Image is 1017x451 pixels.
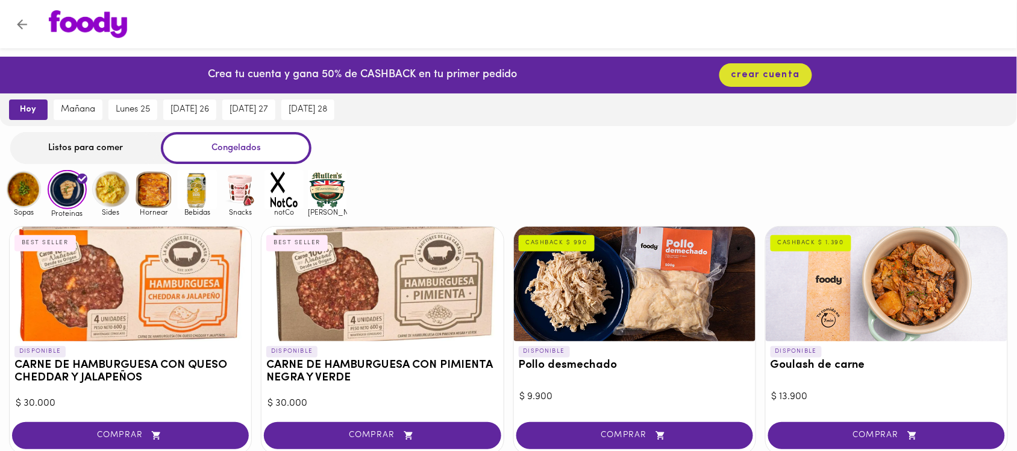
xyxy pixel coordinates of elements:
[7,10,37,39] button: Volver
[947,381,1005,439] iframe: Messagebird Livechat Widget
[54,99,102,120] button: mañana
[731,69,800,81] span: crear cuenta
[771,346,822,357] p: DISPONIBLE
[10,227,251,341] div: CARNE DE HAMBURGUESA CON QUESO CHEDDAR Y JALAPEÑOS
[279,430,486,441] span: COMPRAR
[134,208,174,216] span: Hornear
[10,132,161,164] div: Listos para comer
[308,208,347,216] span: [PERSON_NAME]
[91,208,130,216] span: Sides
[222,99,275,120] button: [DATE] 27
[289,104,327,115] span: [DATE] 28
[48,209,87,217] span: Proteinas
[264,422,501,449] button: COMPRAR
[719,63,812,87] button: crear cuenta
[4,170,43,209] img: Sopas
[221,170,260,209] img: Snacks
[16,397,245,411] div: $ 30.000
[178,170,217,209] img: Bebidas
[61,104,95,115] span: mañana
[768,422,1005,449] button: COMPRAR
[161,132,311,164] div: Congelados
[116,104,150,115] span: lunes 25
[221,208,260,216] span: Snacks
[14,235,76,251] div: BEST SELLER
[771,235,851,251] div: CASHBACK $ 1.390
[4,208,43,216] span: Sopas
[171,104,209,115] span: [DATE] 26
[108,99,157,120] button: lunes 25
[91,170,130,209] img: Sides
[266,359,498,385] h3: CARNE DE HAMBURGUESA CON PIMIENTA NEGRA Y VERDE
[771,359,1003,372] h3: Goulash de carne
[772,390,1001,404] div: $ 13.900
[261,227,503,341] div: CARNE DE HAMBURGUESA CON PIMIENTA NEGRA Y VERDE
[17,104,39,115] span: hoy
[766,227,1007,341] div: Goulash de carne
[264,170,304,209] img: notCo
[268,397,497,411] div: $ 30.000
[27,430,234,441] span: COMPRAR
[14,346,66,357] p: DISPONIBLE
[783,430,990,441] span: COMPRAR
[519,359,751,372] h3: Pollo desmechado
[9,99,48,120] button: hoy
[514,227,756,341] div: Pollo desmechado
[308,170,347,209] img: mullens
[281,99,334,120] button: [DATE] 28
[14,359,246,385] h3: CARNE DE HAMBURGUESA CON QUESO CHEDDAR Y JALAPEÑOS
[520,390,749,404] div: $ 9.900
[531,430,738,441] span: COMPRAR
[266,235,328,251] div: BEST SELLER
[48,170,87,209] img: Proteinas
[519,346,570,357] p: DISPONIBLE
[230,104,268,115] span: [DATE] 27
[519,235,595,251] div: CASHBACK $ 990
[163,99,216,120] button: [DATE] 26
[264,208,304,216] span: notCo
[12,422,249,449] button: COMPRAR
[266,346,318,357] p: DISPONIBLE
[208,68,517,83] p: Crea tu cuenta y gana 50% de CASHBACK en tu primer pedido
[178,208,217,216] span: Bebidas
[49,10,127,38] img: logo.png
[516,422,753,449] button: COMPRAR
[134,170,174,209] img: Hornear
